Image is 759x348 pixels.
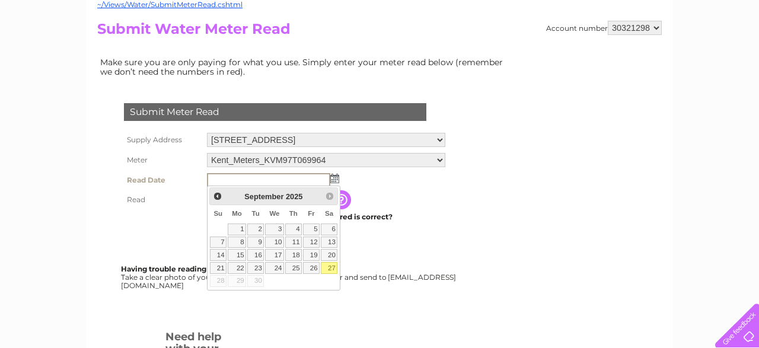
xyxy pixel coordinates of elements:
a: 5 [303,224,320,235]
span: Prev [213,191,222,201]
span: September [244,192,283,201]
span: Tuesday [251,210,259,217]
span: 2025 [286,192,302,201]
span: Saturday [325,210,333,217]
a: 15 [228,249,246,261]
a: 3 [265,224,284,235]
div: Account number [546,21,662,35]
th: Read [121,190,204,209]
a: 8 [228,237,246,248]
a: 18 [285,249,302,261]
span: Thursday [289,210,298,217]
div: Clear Business is a trading name of Verastar Limited (registered in [GEOGRAPHIC_DATA] No. 3667643... [100,7,661,58]
a: Water [550,50,573,59]
a: 27 [321,262,337,274]
a: 25 [285,262,302,274]
a: 10 [265,237,284,248]
a: Log out [720,50,748,59]
a: 1 [228,224,246,235]
div: Submit Meter Read [124,103,426,121]
a: Prev [211,189,225,203]
a: 12 [303,237,320,248]
span: Wednesday [269,210,279,217]
a: 23 [247,262,264,274]
a: 9 [247,237,264,248]
img: ... [330,174,339,183]
a: Blog [656,50,673,59]
a: 0333 014 3131 [535,6,617,21]
a: 2 [247,224,264,235]
a: 20 [321,249,337,261]
input: Information [332,190,353,209]
td: Are you sure the read you have entered is correct? [204,209,448,225]
span: Monday [232,210,242,217]
a: 7 [210,237,227,248]
a: 21 [210,262,227,274]
th: Meter [121,150,204,170]
span: Friday [308,210,315,217]
span: Sunday [213,210,222,217]
img: logo.png [27,31,87,67]
a: 4 [285,224,302,235]
a: 24 [265,262,284,274]
a: 19 [303,249,320,261]
a: 16 [247,249,264,261]
a: 11 [285,237,302,248]
th: Supply Address [121,130,204,150]
a: 13 [321,237,337,248]
a: Telecoms [613,50,649,59]
h2: Submit Water Meter Read [97,21,662,43]
a: 17 [265,249,284,261]
a: 14 [210,249,227,261]
b: Having trouble reading your meter? [121,264,254,273]
a: 26 [303,262,320,274]
a: Contact [680,50,709,59]
td: Make sure you are only paying for what you use. Simply enter your meter read below (remember we d... [97,55,512,79]
div: Take a clear photo of your readings, tell us which supply it's for and send to [EMAIL_ADDRESS][DO... [121,265,458,289]
a: 6 [321,224,337,235]
a: Energy [580,50,606,59]
a: 22 [228,262,246,274]
th: Read Date [121,170,204,190]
